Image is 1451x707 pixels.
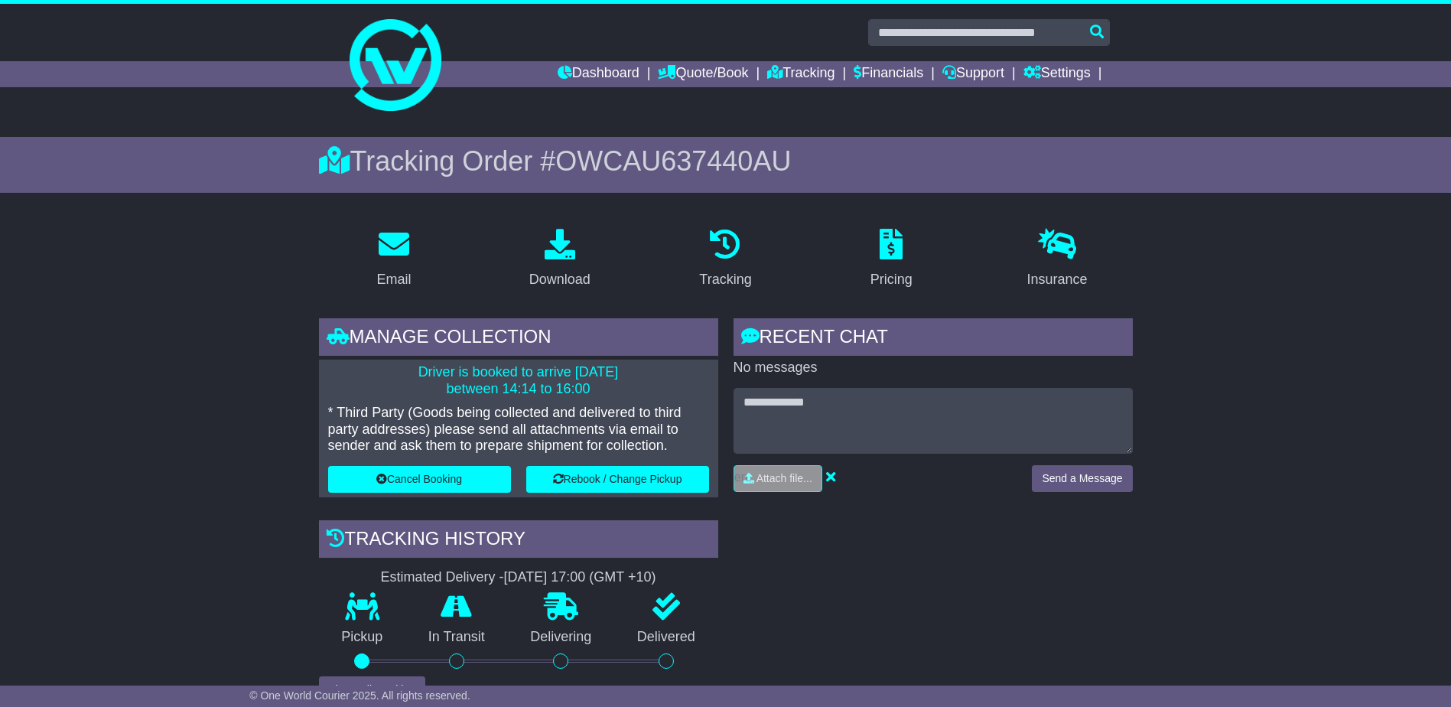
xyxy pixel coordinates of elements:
[319,318,718,360] div: Manage collection
[870,269,913,290] div: Pricing
[614,629,718,646] p: Delivered
[319,145,1133,178] div: Tracking Order #
[376,269,411,290] div: Email
[328,405,709,454] p: * Third Party (Goods being collected and delivered to third party addresses) please send all atta...
[658,61,748,87] a: Quote/Book
[734,318,1133,360] div: RECENT CHAT
[519,223,600,295] a: Download
[366,223,421,295] a: Email
[558,61,639,87] a: Dashboard
[319,676,425,703] button: View Full Tracking
[689,223,761,295] a: Tracking
[734,360,1133,376] p: No messages
[249,689,470,702] span: © One World Courier 2025. All rights reserved.
[1017,223,1098,295] a: Insurance
[555,145,791,177] span: OWCAU637440AU
[1027,269,1088,290] div: Insurance
[861,223,922,295] a: Pricing
[328,466,511,493] button: Cancel Booking
[504,569,656,586] div: [DATE] 17:00 (GMT +10)
[319,569,718,586] div: Estimated Delivery -
[529,269,590,290] div: Download
[319,520,718,562] div: Tracking history
[405,629,508,646] p: In Transit
[699,269,751,290] div: Tracking
[1032,465,1132,492] button: Send a Message
[854,61,923,87] a: Financials
[942,61,1004,87] a: Support
[767,61,834,87] a: Tracking
[508,629,615,646] p: Delivering
[319,629,406,646] p: Pickup
[328,364,709,397] p: Driver is booked to arrive [DATE] between 14:14 to 16:00
[1023,61,1091,87] a: Settings
[526,466,709,493] button: Rebook / Change Pickup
